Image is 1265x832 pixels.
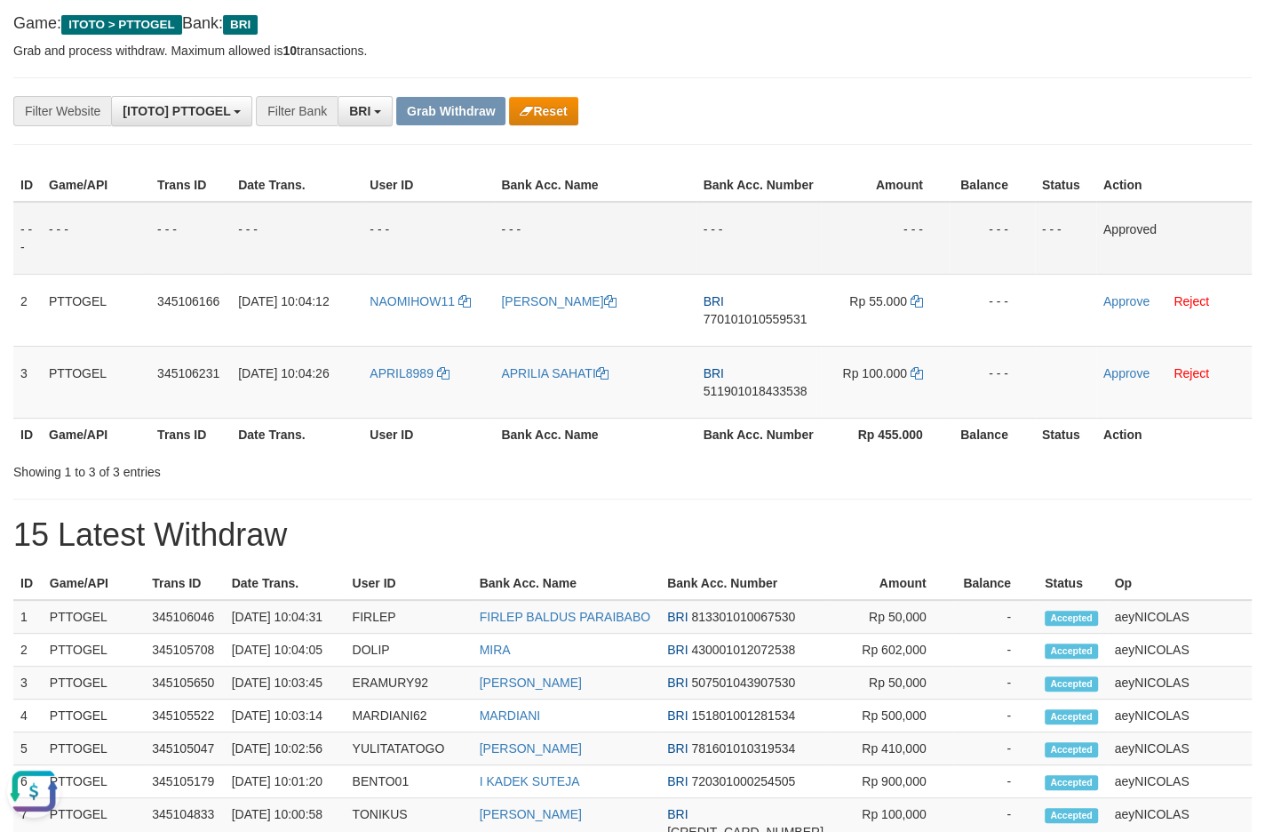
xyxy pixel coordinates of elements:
[42,346,150,418] td: PTTOGEL
[480,610,650,624] a: FIRLEP BALDUS PARAIBABO
[950,169,1035,202] th: Balance
[346,732,473,765] td: YULITATATOGO
[1045,611,1098,626] span: Accepted
[346,600,473,634] td: FIRLEP
[231,202,362,275] td: - - -
[1107,765,1252,798] td: aeyNICOLAS
[1038,567,1108,600] th: Status
[111,96,252,126] button: [ITOTO] PTTOGEL
[1107,667,1252,700] td: aeyNICOLAS
[43,600,145,634] td: PTTOGEL
[145,732,224,765] td: 345105047
[831,600,953,634] td: Rp 50,000
[667,807,688,821] span: BRI
[831,732,953,765] td: Rp 410,000
[509,97,577,125] button: Reset
[145,567,224,600] th: Trans ID
[842,366,906,380] span: Rp 100.000
[282,44,297,58] strong: 10
[42,202,150,275] td: - - -
[480,708,540,723] a: MARDIANI
[704,384,808,398] span: Copy 511901018433538 to clipboard
[362,202,494,275] td: - - -
[696,202,821,275] td: - - -
[831,700,953,732] td: Rp 500,000
[480,676,582,690] a: [PERSON_NAME]
[396,97,505,125] button: Grab Withdraw
[1107,567,1252,600] th: Op
[13,517,1252,553] h1: 15 Latest Withdraw
[43,765,145,798] td: PTTOGEL
[660,567,831,600] th: Bank Acc. Number
[691,610,795,624] span: Copy 813301010067530 to clipboard
[13,346,42,418] td: 3
[831,667,953,700] td: Rp 50,000
[61,15,182,35] span: ITOTO > PTTOGEL
[953,765,1038,798] td: -
[831,765,953,798] td: Rp 900,000
[225,567,346,600] th: Date Trans.
[1103,294,1150,308] a: Approve
[1174,294,1209,308] a: Reject
[43,634,145,667] td: PTTOGEL
[953,567,1038,600] th: Balance
[362,418,494,451] th: User ID
[667,708,688,723] span: BRI
[43,567,145,600] th: Game/API
[494,169,696,202] th: Bank Acc. Name
[501,294,616,308] a: [PERSON_NAME]
[911,366,923,380] a: Copy 100000 to clipboard
[1103,366,1150,380] a: Approve
[667,676,688,690] span: BRI
[1045,808,1098,823] span: Accepted
[370,366,434,380] span: APRIL8989
[362,169,494,202] th: User ID
[1045,644,1098,659] span: Accepted
[821,169,950,202] th: Amount
[346,567,473,600] th: User ID
[13,456,513,481] div: Showing 1 to 3 of 3 entries
[667,643,688,657] span: BRI
[145,667,224,700] td: 345105650
[145,600,224,634] td: 345106046
[1107,700,1252,732] td: aeyNICOLAS
[691,708,795,723] span: Copy 151801001281534 to clipboard
[157,294,219,308] span: 345106166
[13,42,1252,60] p: Grab and process withdraw. Maximum allowed is transactions.
[704,312,808,326] span: Copy 770101010559531 to clipboard
[349,104,370,118] span: BRI
[480,643,511,657] a: MIRA
[950,274,1035,346] td: - - -
[123,104,230,118] span: [ITOTO] PTTOGEL
[667,610,688,624] span: BRI
[1045,775,1098,790] span: Accepted
[346,667,473,700] td: ERAMURY92
[346,765,473,798] td: BENTO01
[150,202,231,275] td: - - -
[145,765,224,798] td: 345105179
[1045,742,1098,757] span: Accepted
[494,202,696,275] td: - - -
[225,600,346,634] td: [DATE] 10:04:31
[43,667,145,700] td: PTTOGEL
[338,96,393,126] button: BRI
[480,774,580,788] a: I KADEK SUTEJA
[849,294,907,308] span: Rp 55.000
[1035,169,1096,202] th: Status
[13,732,43,765] td: 5
[494,418,696,451] th: Bank Acc. Name
[150,418,231,451] th: Trans ID
[225,732,346,765] td: [DATE] 10:02:56
[480,807,582,821] a: [PERSON_NAME]
[691,643,795,657] span: Copy 430001012072538 to clipboard
[13,667,43,700] td: 3
[953,600,1038,634] td: -
[696,418,821,451] th: Bank Acc. Number
[150,169,231,202] th: Trans ID
[1035,418,1096,451] th: Status
[225,634,346,667] td: [DATE] 10:04:05
[13,96,111,126] div: Filter Website
[145,634,224,667] td: 345105708
[691,741,795,756] span: Copy 781601010319534 to clipboard
[231,169,362,202] th: Date Trans.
